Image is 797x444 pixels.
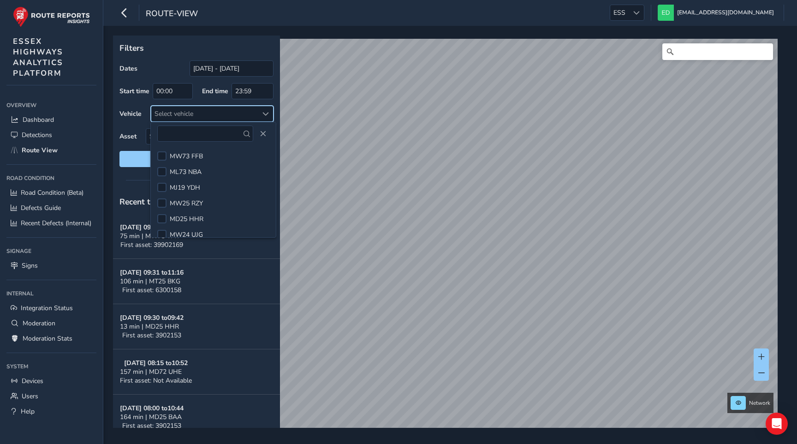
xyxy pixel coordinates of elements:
span: Route View [22,146,58,155]
span: First asset: 3902153 [122,421,181,430]
button: Close [256,127,269,140]
span: ML73 NBA [170,168,202,176]
a: Route View [6,143,96,158]
span: ESSEX HIGHWAYS ANALYTICS PLATFORM [13,36,63,78]
span: First asset: Not Available [120,376,192,385]
span: MW24 UJG [170,230,203,239]
a: Help [6,404,96,419]
div: Road Condition [6,171,96,185]
a: Integration Status [6,300,96,316]
span: Signs [22,261,38,270]
span: Users [22,392,38,401]
strong: [DATE] 08:00 to 10:44 [120,404,184,413]
span: [EMAIL_ADDRESS][DOMAIN_NAME] [677,5,774,21]
span: Detections [22,131,52,139]
span: 13 min | MD25 HHR [120,322,179,331]
span: First asset: 3902153 [122,331,181,340]
span: Road Condition (Beta) [21,188,83,197]
strong: [DATE] 09:31 to 11:16 [120,268,184,277]
span: Select an asset code [146,129,258,144]
button: [EMAIL_ADDRESS][DOMAIN_NAME] [658,5,777,21]
div: Open Intercom Messenger [766,413,788,435]
span: Dashboard [23,115,54,124]
img: diamond-layout [658,5,674,21]
p: Filters [119,42,274,54]
a: Recent Defects (Internal) [6,216,96,231]
span: Recent trips [119,196,165,207]
a: Defects Guide [6,200,96,216]
div: Signage [6,244,96,258]
label: End time [202,87,228,96]
input: Search [662,43,773,60]
span: ESS [610,5,629,20]
div: Internal [6,287,96,300]
span: Moderation [23,319,55,328]
span: MW73 FFB [170,152,203,161]
span: route-view [146,8,198,21]
span: Network [749,399,770,407]
span: Integration Status [21,304,73,312]
span: 75 min | MW73 YMY [120,232,180,240]
canvas: Map [116,39,778,438]
strong: [DATE] 08:15 to 10:52 [124,359,188,367]
span: 157 min | MD72 UHE [120,367,182,376]
span: Help [21,407,35,416]
span: Reset filters [126,155,267,163]
span: Devices [22,377,43,385]
span: Recent Defects (Internal) [21,219,91,228]
span: First asset: 6300158 [122,286,181,294]
label: Start time [119,87,149,96]
strong: [DATE] 09:58 to 11:12 [120,223,184,232]
button: [DATE] 08:00 to10:44164 min | MD25 BAAFirst asset: 3902153 [113,395,280,440]
label: Vehicle [119,109,142,118]
span: MW25 RZY [170,199,203,208]
a: Users [6,389,96,404]
span: MD25 HHR [170,215,203,223]
a: Signs [6,258,96,273]
span: Defects Guide [21,204,61,212]
span: 164 min | MD25 BAA [120,413,182,421]
a: Road Condition (Beta) [6,185,96,200]
button: [DATE] 08:15 to10:52157 min | MD72 UHEFirst asset: Not Available [113,349,280,395]
label: Asset [119,132,137,141]
a: Moderation [6,316,96,331]
img: rr logo [13,6,90,27]
span: Moderation Stats [23,334,72,343]
div: Select vehicle [151,106,258,121]
a: Moderation Stats [6,331,96,346]
strong: [DATE] 09:30 to 09:42 [120,313,184,322]
label: Dates [119,64,137,73]
a: Dashboard [6,112,96,127]
div: System [6,360,96,373]
span: MJ19 YDH [170,183,200,192]
button: [DATE] 09:31 to11:16106 min | MT25 BKGFirst asset: 6300158 [113,259,280,304]
span: First asset: 39902169 [120,240,183,249]
button: [DATE] 09:58 to11:1275 min | MW73 YMYFirst asset: 39902169 [113,214,280,259]
button: [DATE] 09:30 to09:4213 min | MD25 HHRFirst asset: 3902153 [113,304,280,349]
a: Devices [6,373,96,389]
a: Detections [6,127,96,143]
span: 106 min | MT25 BKG [120,277,180,286]
div: Overview [6,98,96,112]
button: Reset filters [119,151,274,167]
